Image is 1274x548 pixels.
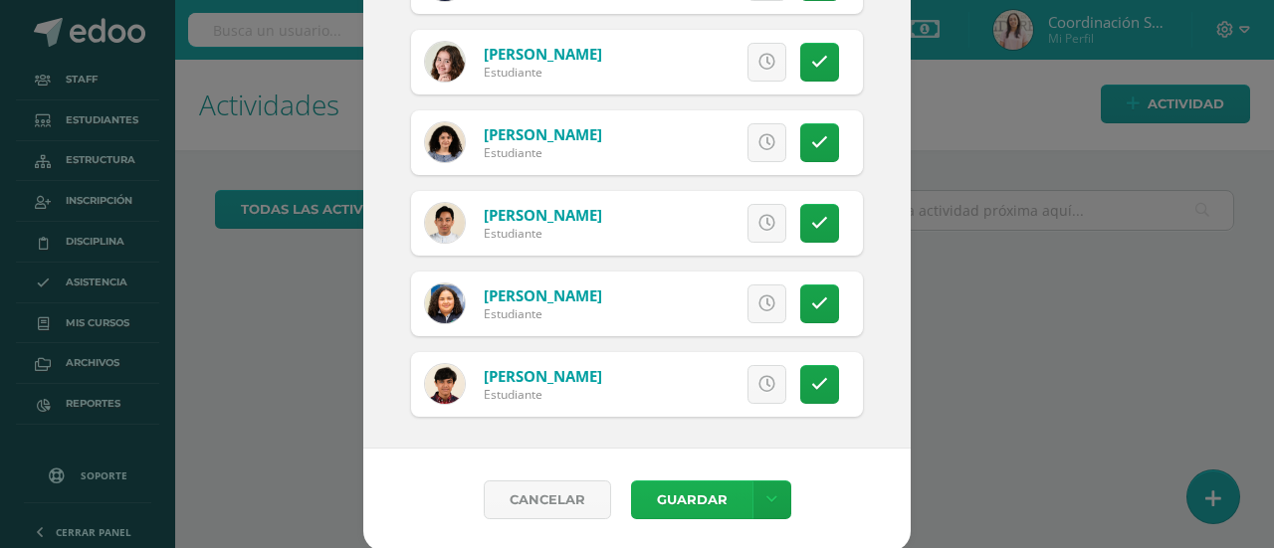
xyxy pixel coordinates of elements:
a: [PERSON_NAME] [484,205,602,225]
button: Guardar [631,480,752,519]
a: Cancelar [484,480,611,519]
a: [PERSON_NAME] [484,285,602,305]
a: [PERSON_NAME] [484,366,602,386]
img: 69366ac9ecd9f041895e10e297f436a8.png [425,203,465,243]
div: Estudiante [484,144,602,161]
img: 5392fa4d78d4dee731db74f3df6b5d02.png [425,364,465,404]
img: 681a829b2aa39943bf4d868f49118cc0.png [425,283,465,323]
div: Estudiante [484,305,602,322]
div: Estudiante [484,64,602,81]
img: 7ba88cfcd38d52aecdbf7e71b44c8eb6.png [425,122,465,162]
div: Estudiante [484,225,602,242]
a: [PERSON_NAME] [484,124,602,144]
div: Estudiante [484,386,602,403]
a: [PERSON_NAME] [484,44,602,64]
img: 75adf1b3af8da7c9d9743fe609550bd8.png [425,42,465,82]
